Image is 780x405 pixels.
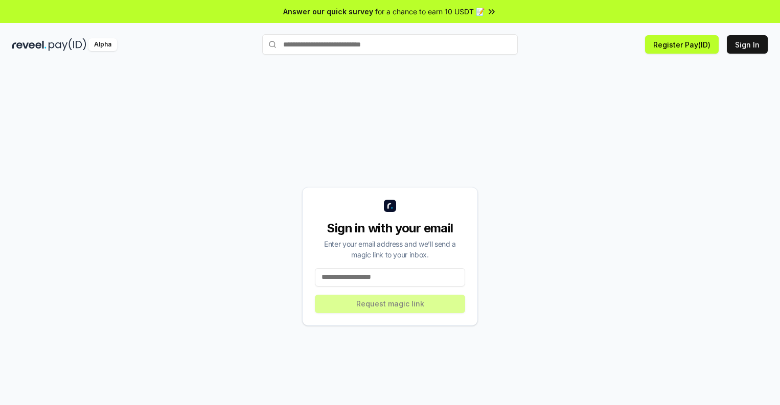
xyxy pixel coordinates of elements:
div: Enter your email address and we’ll send a magic link to your inbox. [315,239,465,260]
span: for a chance to earn 10 USDT 📝 [375,6,485,17]
img: pay_id [49,38,86,51]
span: Answer our quick survey [283,6,373,17]
img: logo_small [384,200,396,212]
div: Sign in with your email [315,220,465,236]
button: Sign In [727,35,768,54]
div: Alpha [88,38,117,51]
button: Register Pay(ID) [645,35,719,54]
img: reveel_dark [12,38,47,51]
